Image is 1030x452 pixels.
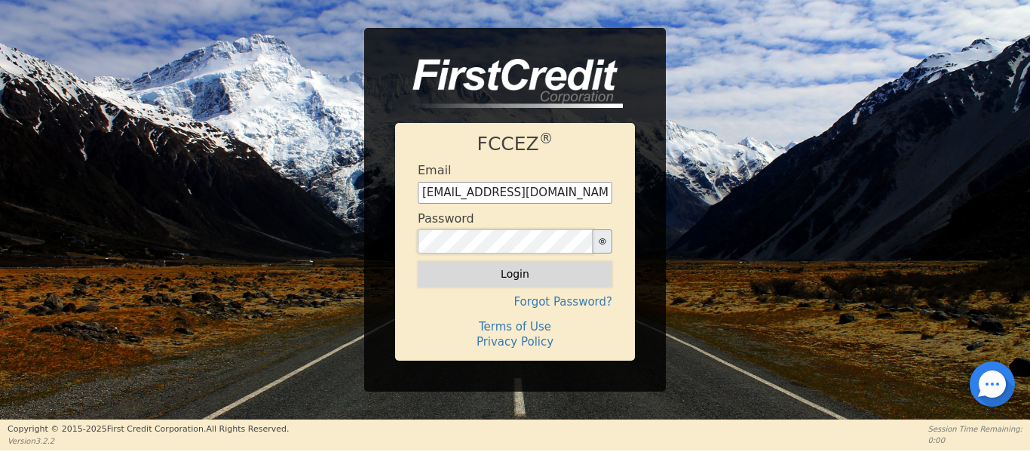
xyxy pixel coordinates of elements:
img: logo-CMu_cnol.png [395,59,623,109]
sup: ® [539,131,553,146]
h1: FCCEZ [418,133,612,155]
h4: Password [418,211,474,226]
input: Enter email [418,182,612,204]
p: Session Time Remaining: [928,423,1022,435]
p: 0:00 [928,435,1022,446]
p: Copyright © 2015- 2025 First Credit Corporation. [8,423,289,436]
h4: Terms of Use [418,320,612,334]
input: password [418,229,593,254]
button: Login [418,261,612,287]
h4: Privacy Policy [418,335,612,349]
span: All Rights Reserved. [206,424,289,434]
h4: Email [418,163,451,177]
h4: Forgot Password? [418,295,612,309]
p: Version 3.2.2 [8,435,289,447]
